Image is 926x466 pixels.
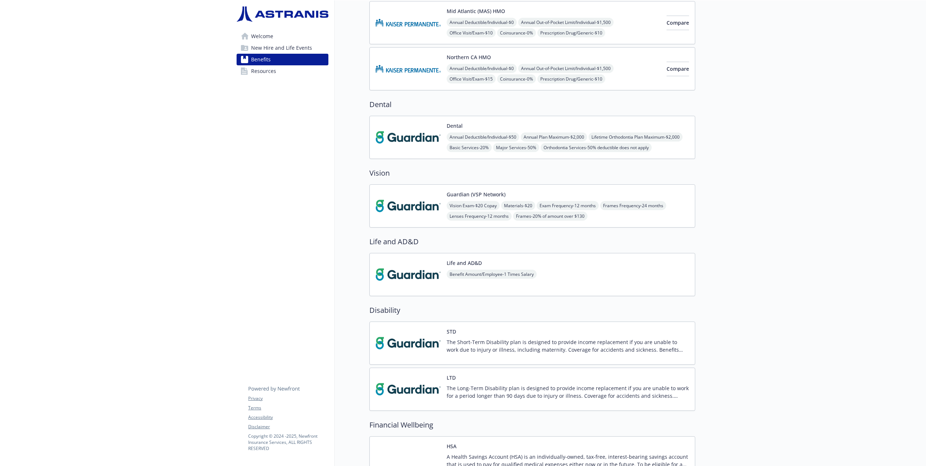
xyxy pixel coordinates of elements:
[497,28,536,37] span: Coinsurance - 0%
[447,28,496,37] span: Office Visit/Exam - $10
[447,328,456,335] button: STD
[237,54,328,65] a: Benefits
[248,405,328,411] a: Terms
[447,191,505,198] button: Guardian (VSP Network)
[447,53,491,61] button: Northern CA HMO
[447,64,517,73] span: Annual Deductible/Individual - $0
[369,236,695,247] h2: Life and AD&D
[447,132,519,142] span: Annual Deductible/Individual - $50
[537,201,599,210] span: Exam Frequency - 12 months
[376,259,441,290] img: Guardian carrier logo
[447,270,537,279] span: Benefit Amount/Employee - 1 Times Salary
[376,7,441,38] img: Kaiser Permanente Insurance Company carrier logo
[251,65,276,77] span: Resources
[251,42,312,54] span: New Hire and Life Events
[589,132,683,142] span: Lifetime Orthodontia Plan Maximum - $2,000
[248,433,328,451] p: Copyright © 2024 - 2025 , Newfront Insurance Services, ALL RIGHTS RESERVED
[447,374,456,381] button: LTD
[237,42,328,54] a: New Hire and Life Events
[447,442,456,450] button: HSA
[376,191,441,221] img: Guardian carrier logo
[237,65,328,77] a: Resources
[541,143,652,152] span: Orthodontia Services - 50% deductible does not apply
[369,420,695,430] h2: Financial Wellbeing
[521,132,587,142] span: Annual Plan Maximum - $2,000
[537,28,605,37] span: Prescription Drug/Generic - $10
[447,7,505,15] button: Mid Atlantic (MAS) HMO
[501,201,535,210] span: Materials - $20
[447,212,512,221] span: Lenses Frequency - 12 months
[447,74,496,83] span: Office Visit/Exam - $15
[667,19,689,26] span: Compare
[369,305,695,316] h2: Disability
[537,74,605,83] span: Prescription Drug/Generic - $10
[600,201,666,210] span: Frames Frequency - 24 months
[447,122,463,130] button: Dental
[376,328,441,359] img: Guardian carrier logo
[376,53,441,84] img: Kaiser Permanente Insurance Company carrier logo
[447,259,482,267] button: Life and AD&D
[447,143,492,152] span: Basic Services - 20%
[447,384,689,400] p: The Long-Term Disability plan is designed to provide income replacement if you are unable to work...
[447,18,517,27] span: Annual Deductible/Individual - $0
[248,395,328,402] a: Privacy
[237,30,328,42] a: Welcome
[518,18,614,27] span: Annual Out-of-Pocket Limit/Individual - $1,500
[447,338,689,353] p: The Short-Term Disability plan is designed to provide income replacement if you are unable to wor...
[493,143,539,152] span: Major Services - 50%
[376,122,441,153] img: Guardian carrier logo
[447,201,500,210] span: Vision Exam - $20 Copay
[513,212,587,221] span: Frames - 20% of amount over $130
[248,414,328,421] a: Accessibility
[667,16,689,30] button: Compare
[667,62,689,76] button: Compare
[248,424,328,430] a: Disclaimer
[251,30,273,42] span: Welcome
[376,374,441,405] img: Guardian carrier logo
[497,74,536,83] span: Coinsurance - 0%
[251,54,271,65] span: Benefits
[369,99,695,110] h2: Dental
[518,64,614,73] span: Annual Out-of-Pocket Limit/Individual - $1,500
[667,65,689,72] span: Compare
[369,168,695,179] h2: Vision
